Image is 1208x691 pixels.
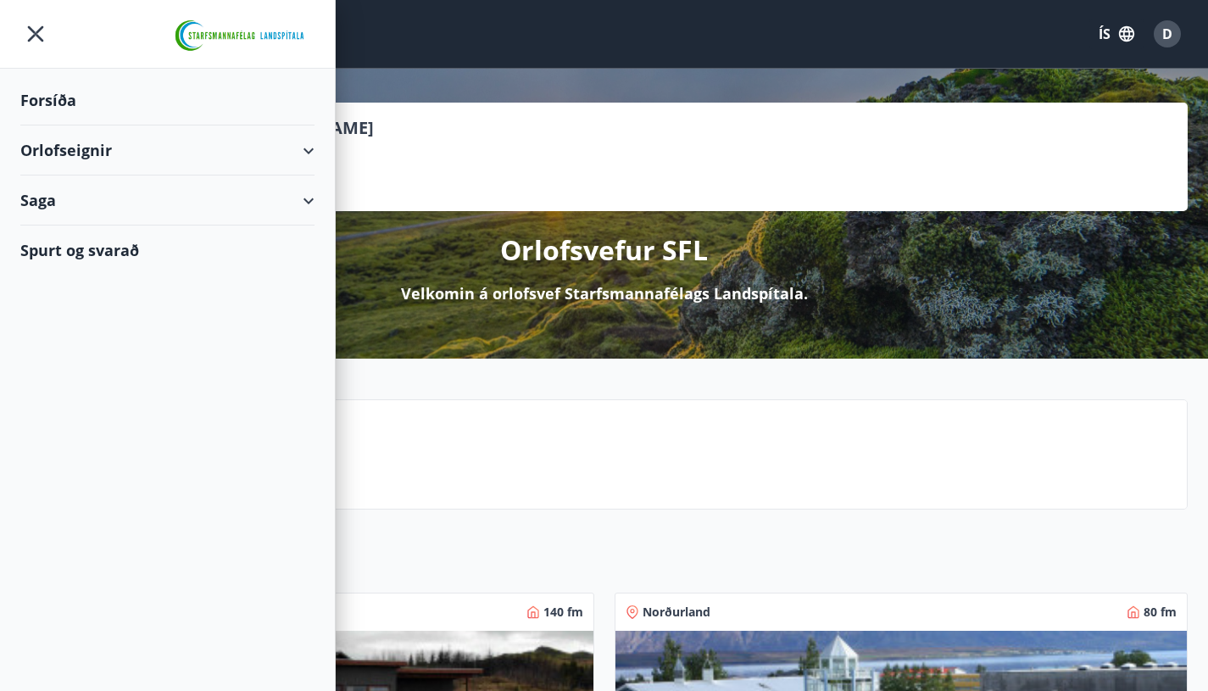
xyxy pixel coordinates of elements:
button: D [1147,14,1188,54]
span: Norðurland [643,604,710,621]
img: union_logo [168,19,315,53]
p: Orlofsvefur SFL [500,231,708,269]
button: menu [20,19,51,49]
div: Orlofseignir [20,125,315,176]
span: 140 fm [543,604,583,621]
div: Saga [20,176,315,226]
button: ÍS [1089,19,1144,49]
div: Forsíða [20,75,315,125]
div: Spurt og svarað [20,226,315,275]
span: 80 fm [1144,604,1177,621]
p: Spurt og svarað [145,443,1173,471]
p: Velkomin á orlofsvef Starfsmannafélags Landspítala. [401,282,808,304]
span: D [1162,25,1172,43]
